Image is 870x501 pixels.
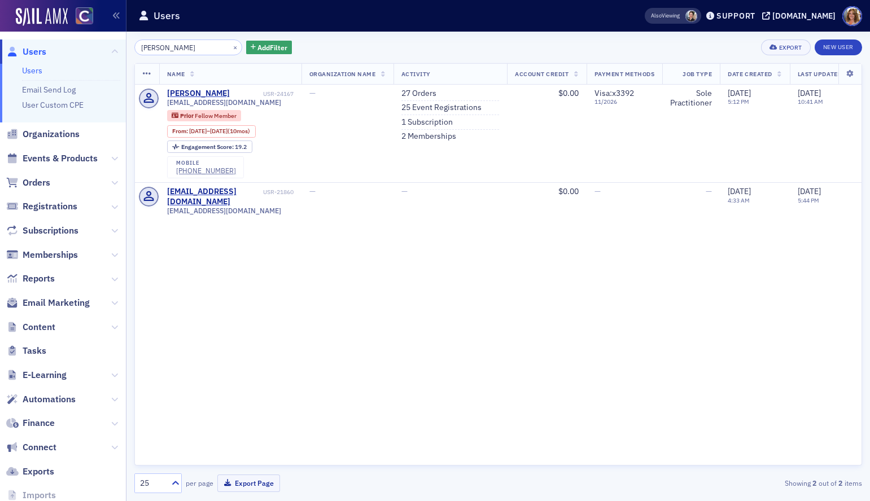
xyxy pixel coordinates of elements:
span: 11 / 2026 [594,98,655,106]
label: per page [186,478,213,488]
div: 25 [140,477,165,489]
a: View Homepage [68,7,93,27]
span: — [309,88,316,98]
div: Support [716,11,755,21]
span: $0.00 [558,186,579,196]
span: Job Type [683,70,712,78]
span: [DATE] [728,186,751,196]
a: Exports [6,465,54,478]
span: $0.00 [558,88,579,98]
div: USR-21860 [263,188,294,196]
span: [DATE] [798,186,821,196]
button: Export Page [217,474,280,492]
button: [DOMAIN_NAME] [762,12,840,20]
div: 19.2 [181,144,247,150]
span: Account Credit [515,70,569,78]
span: Date Created [728,70,772,78]
button: Export [761,39,810,55]
span: [DATE] [728,88,751,98]
div: Sole Practitioner [670,89,712,108]
div: – (10mos) [189,128,250,135]
span: Profile [842,6,862,26]
a: 1 Subscription [401,117,453,128]
span: [DATE] [210,127,228,135]
a: Users [22,65,42,76]
img: SailAMX [16,8,68,26]
a: [PERSON_NAME] [167,89,230,99]
span: Last Updated [798,70,842,78]
a: Orders [6,177,50,189]
a: Content [6,321,55,333]
span: Add Filter [257,42,287,52]
a: Organizations [6,128,80,140]
div: From: 2023-11-16 00:00:00 [167,125,256,138]
span: Activity [401,70,431,78]
span: — [706,186,712,196]
span: Connect [23,441,56,454]
div: Showing out of items [627,478,862,488]
span: Email Marketing [23,297,90,309]
div: Engagement Score: 19.2 [167,140,252,153]
a: Prior Fellow Member [172,112,236,119]
a: Subscriptions [6,225,78,237]
a: Finance [6,417,55,429]
div: Also [651,12,662,19]
a: 25 Event Registrations [401,103,482,113]
time: 5:12 PM [728,98,749,106]
div: mobile [176,160,236,166]
span: Finance [23,417,55,429]
span: Reports [23,273,55,285]
span: Organization Name [309,70,376,78]
div: [DOMAIN_NAME] [772,11,836,21]
a: Connect [6,441,56,454]
span: Orders [23,177,50,189]
a: Events & Products [6,152,98,165]
span: Prior [180,112,195,120]
span: Engagement Score : [181,143,235,151]
span: Payment Methods [594,70,655,78]
span: [DATE] [798,88,821,98]
strong: 2 [811,478,819,488]
button: AddFilter [246,41,292,55]
span: Users [23,46,46,58]
input: Search… [134,39,242,55]
a: New User [815,39,862,55]
span: [DATE] [189,127,207,135]
a: Email Send Log [22,85,76,95]
span: Events & Products [23,152,98,165]
span: — [309,186,316,196]
span: — [401,186,408,196]
time: 5:44 PM [798,196,819,204]
div: Prior: Prior: Fellow Member [167,110,242,121]
span: Registrations [23,200,77,213]
span: Pamela Galey-Coleman [685,10,697,22]
strong: 2 [837,478,845,488]
img: SailAMX [76,7,93,25]
a: E-Learning [6,369,67,381]
a: Automations [6,393,76,406]
span: From : [172,128,189,135]
a: 27 Orders [401,89,436,99]
span: Fellow Member [195,112,237,120]
div: USR-24167 [231,90,294,98]
span: Exports [23,465,54,478]
span: E-Learning [23,369,67,381]
a: User Custom CPE [22,100,84,110]
span: Subscriptions [23,225,78,237]
a: [PHONE_NUMBER] [176,166,236,175]
time: 10:41 AM [798,98,823,106]
span: Automations [23,393,76,406]
a: [EMAIL_ADDRESS][DOMAIN_NAME] [167,187,261,206]
a: Users [6,46,46,58]
a: Email Marketing [6,297,90,309]
span: Viewing [651,12,680,20]
a: Memberships [6,249,78,261]
span: Visa : x3392 [594,88,634,98]
a: Registrations [6,200,77,213]
h1: Users [154,9,180,23]
span: Tasks [23,345,46,357]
